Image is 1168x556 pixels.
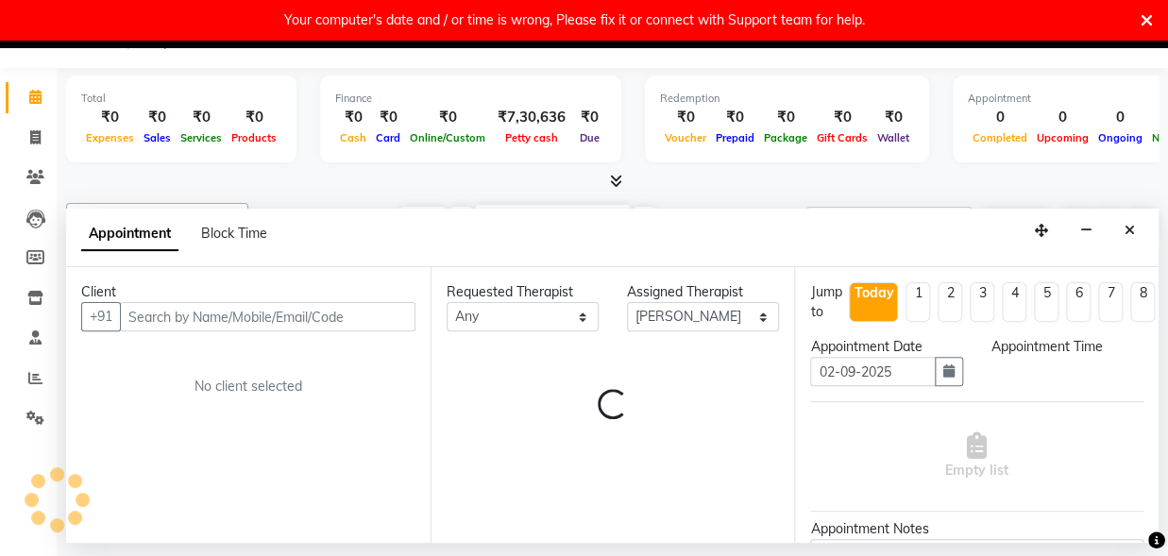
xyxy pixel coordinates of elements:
[872,107,914,128] div: ₹0
[405,107,490,128] div: ₹0
[1032,131,1093,144] span: Upcoming
[227,107,281,128] div: ₹0
[660,107,711,128] div: ₹0
[970,282,994,322] li: 3
[1066,282,1091,322] li: 6
[335,91,606,107] div: Finance
[945,432,1008,480] span: Empty list
[806,207,972,236] input: Search Appointment
[139,107,176,128] div: ₹0
[81,91,281,107] div: Total
[810,357,935,386] input: yyyy-mm-dd
[812,131,872,144] span: Gift Cards
[120,302,415,331] input: Search by Name/Mobile/Email/Code
[1093,107,1147,128] div: 0
[854,283,893,303] div: Today
[759,131,812,144] span: Package
[176,107,227,128] div: ₹0
[1002,282,1026,322] li: 4
[968,131,1032,144] span: Completed
[81,131,139,144] span: Expenses
[81,282,415,302] div: Client
[81,217,178,251] span: Appointment
[139,131,176,144] span: Sales
[490,107,573,128] div: ₹7,30,636
[81,302,121,331] button: +91
[176,131,227,144] span: Services
[759,107,812,128] div: ₹0
[810,519,1143,539] div: Appointment Notes
[335,131,371,144] span: Cash
[405,131,490,144] span: Online/Custom
[810,337,962,357] div: Appointment Date
[1116,216,1143,245] button: Close
[81,107,139,128] div: ₹0
[573,107,606,128] div: ₹0
[872,131,914,144] span: Wallet
[335,107,371,128] div: ₹0
[711,107,759,128] div: ₹0
[1093,131,1147,144] span: Ongoing
[812,107,872,128] div: ₹0
[938,282,962,322] li: 2
[1130,282,1155,322] li: 8
[660,131,711,144] span: Voucher
[660,91,914,107] div: Redemption
[711,131,759,144] span: Prepaid
[371,107,405,128] div: ₹0
[371,131,405,144] span: Card
[1032,107,1093,128] div: 0
[968,107,1032,128] div: 0
[284,8,865,32] div: Your computer's date and / or time is wrong, Please fix it or connect with Support team for help.
[810,282,841,322] div: Jump to
[991,337,1143,357] div: Appointment Time
[500,131,563,144] span: Petty cash
[575,131,604,144] span: Due
[399,207,447,236] span: Today
[906,282,930,322] li: 1
[201,225,267,242] span: Block Time
[1098,282,1123,322] li: 7
[127,377,370,396] div: No client selected
[1034,282,1058,322] li: 5
[529,208,623,236] input: 2025-09-02
[447,282,599,302] div: Requested Therapist
[227,131,281,144] span: Products
[627,282,779,302] div: Assigned Therapist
